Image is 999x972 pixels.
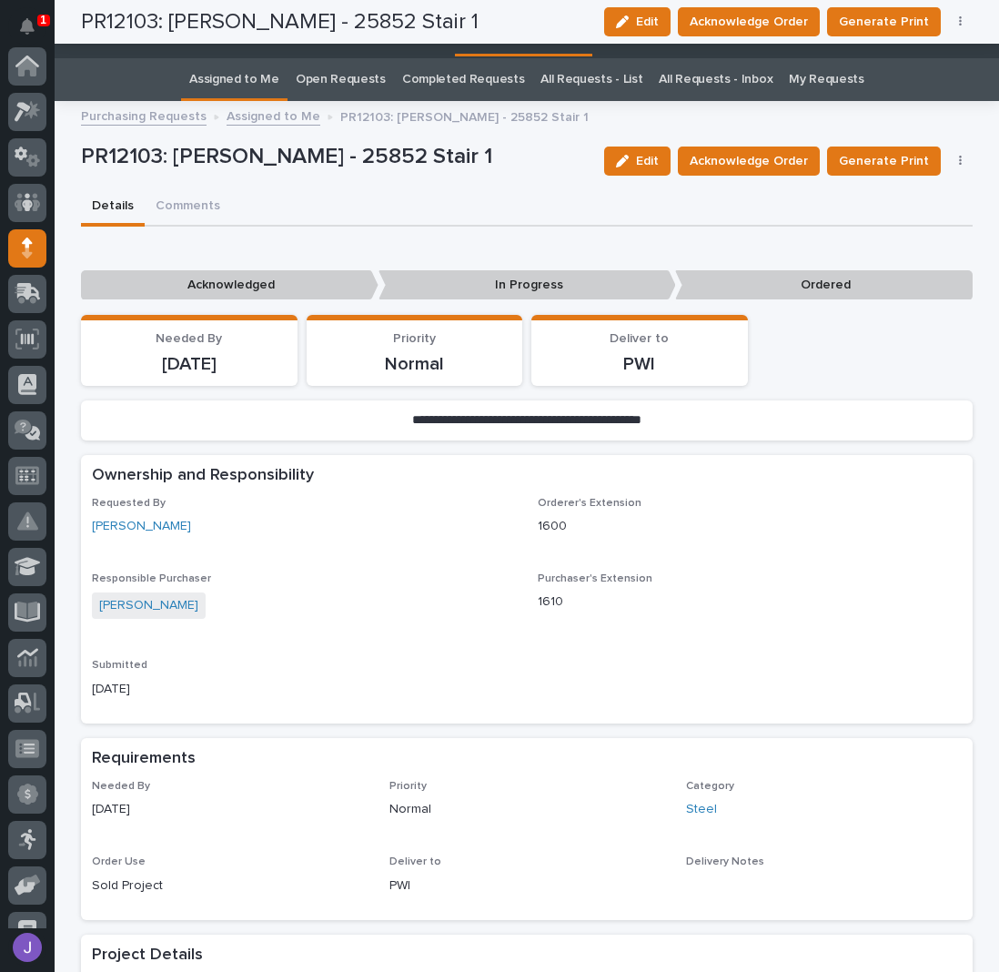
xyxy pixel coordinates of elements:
span: Delivery Notes [686,856,764,867]
span: Deliver to [610,332,669,345]
p: [DATE] [92,800,368,819]
a: Assigned to Me [189,58,279,101]
span: Priority [393,332,436,345]
span: Requested By [92,498,166,509]
p: Ordered [675,270,973,300]
button: users-avatar [8,928,46,967]
a: My Requests [789,58,864,101]
p: Normal [318,353,512,375]
a: Open Requests [296,58,386,101]
span: Edit [636,153,659,169]
p: PWI [389,876,665,896]
span: Order Use [92,856,146,867]
h2: Ownership and Responsibility [92,466,314,486]
span: Category [686,781,734,792]
a: [PERSON_NAME] [99,596,198,615]
button: Generate Print [827,147,941,176]
span: Deliver to [389,856,441,867]
a: [PERSON_NAME] [92,517,191,536]
p: 1610 [538,592,962,612]
a: All Requests - Inbox [659,58,772,101]
a: Assigned to Me [227,105,320,126]
span: Responsible Purchaser [92,573,211,584]
span: Acknowledge Order [690,150,808,172]
h2: Project Details [92,946,203,966]
button: Details [81,188,145,227]
p: Sold Project [92,876,368,896]
p: 1600 [538,517,962,536]
span: Purchaser's Extension [538,573,652,584]
p: PWI [542,353,737,375]
div: Notifications1 [23,18,46,47]
p: PR12103: [PERSON_NAME] - 25852 Stair 1 [81,144,590,170]
p: In Progress [378,270,676,300]
p: Normal [389,800,665,819]
span: Needed By [92,781,150,792]
span: Submitted [92,660,147,671]
span: Priority [389,781,427,792]
p: PR12103: [PERSON_NAME] - 25852 Stair 1 [340,106,589,126]
a: Purchasing Requests [81,105,207,126]
button: Notifications [8,7,46,46]
a: All Requests - List [540,58,642,101]
p: [DATE] [92,680,516,699]
button: Acknowledge Order [678,147,820,176]
button: Comments [145,188,231,227]
h2: Requirements [92,749,196,769]
a: Completed Requests [402,58,524,101]
a: Steel [686,800,717,819]
p: 1 [40,14,46,26]
span: Needed By [156,332,222,345]
button: Edit [604,147,671,176]
span: Generate Print [839,150,929,172]
p: Acknowledged [81,270,378,300]
span: Orderer's Extension [538,498,641,509]
p: [DATE] [92,353,287,375]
